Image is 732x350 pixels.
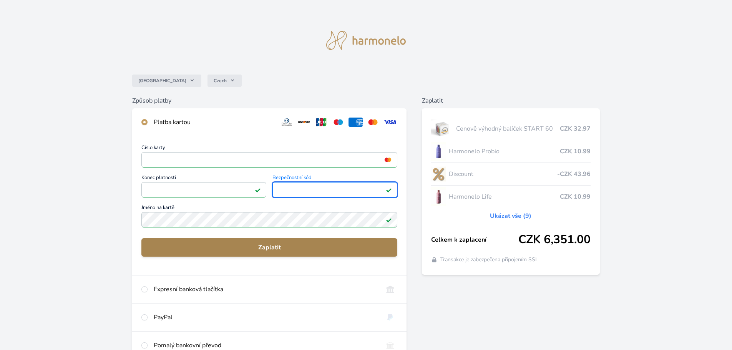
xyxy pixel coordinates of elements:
a: Ukázat vše (9) [490,211,531,221]
img: paypal.svg [383,313,397,322]
span: -CZK 43.96 [557,169,591,179]
iframe: Iframe pro číslo karty [145,154,394,165]
img: start.jpg [431,119,453,138]
span: CZK 10.99 [560,147,591,156]
img: logo.svg [326,31,406,50]
img: CLEAN_LIFE_se_stinem_x-lo.jpg [431,187,446,206]
div: Expresní banková tlačítka [154,285,377,294]
div: Pomalý bankovní převod [154,341,377,350]
img: diners.svg [280,118,294,127]
div: Platba kartou [154,118,274,127]
img: Platné pole [255,187,261,193]
span: Cenově výhodný balíček START 60 [456,124,560,133]
span: CZK 6,351.00 [518,233,591,247]
img: Platné pole [386,187,392,193]
span: Bezpečnostní kód [272,175,397,182]
img: visa.svg [383,118,397,127]
button: [GEOGRAPHIC_DATA] [132,75,201,87]
span: Konec platnosti [141,175,266,182]
span: CZK 10.99 [560,192,591,201]
span: Czech [214,78,227,84]
img: discount-lo.png [431,164,446,184]
img: onlineBanking_CZ.svg [383,285,397,294]
button: Czech [207,75,242,87]
span: [GEOGRAPHIC_DATA] [138,78,186,84]
iframe: Iframe pro datum vypršení platnosti [145,184,263,195]
span: Zaplatit [148,243,391,252]
iframe: Iframe pro bezpečnostní kód [276,184,394,195]
h6: Způsob platby [132,96,407,105]
span: Harmonelo Life [449,192,560,201]
span: Celkem k zaplacení [431,235,518,244]
img: Platné pole [386,217,392,223]
span: Discount [449,169,557,179]
span: Číslo karty [141,145,397,152]
img: mc [383,156,393,163]
span: Harmonelo Probio [449,147,560,156]
input: Jméno na kartěPlatné pole [141,212,397,227]
img: discover.svg [297,118,311,127]
div: PayPal [154,313,377,322]
span: Transakce je zabezpečena připojením SSL [440,256,538,264]
button: Zaplatit [141,238,397,257]
img: CLEAN_PROBIO_se_stinem_x-lo.jpg [431,142,446,161]
img: mc.svg [366,118,380,127]
img: bankTransfer_IBAN.svg [383,341,397,350]
span: CZK 32.97 [560,124,591,133]
img: amex.svg [349,118,363,127]
span: Jméno na kartě [141,205,397,212]
h6: Zaplatit [422,96,600,105]
img: maestro.svg [331,118,345,127]
img: jcb.svg [314,118,329,127]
